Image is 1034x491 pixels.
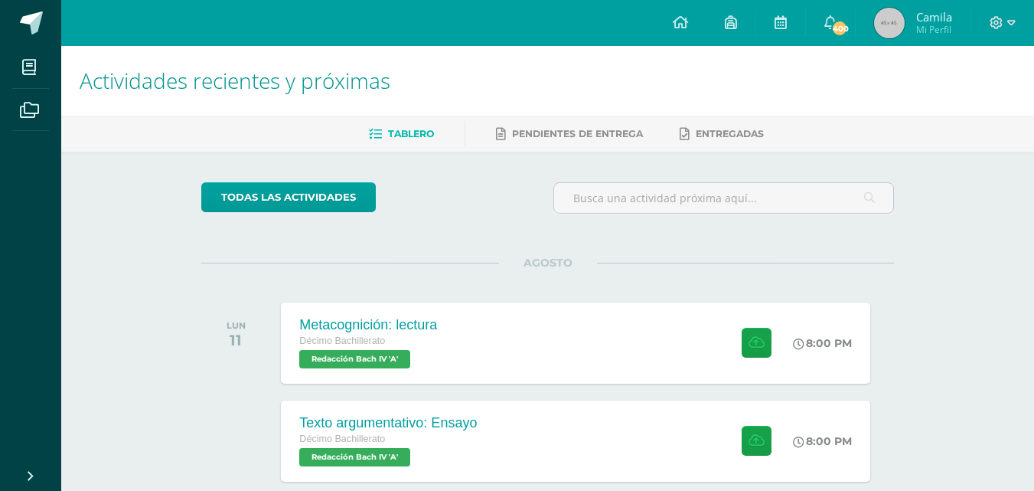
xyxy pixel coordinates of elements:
span: Camila [916,9,952,25]
span: Mi Perfil [916,23,952,36]
span: Entregadas [696,128,764,139]
span: Redacción Bach IV 'A' [299,350,410,368]
span: Décimo Bachillerato [299,434,385,444]
div: Texto argumentativo: Ensayo [299,415,477,431]
span: Redacción Bach IV 'A' [299,448,410,466]
span: AGOSTO [499,256,597,270]
div: 11 [227,331,246,349]
div: 8:00 PM [793,434,852,448]
span: Décimo Bachillerato [299,336,385,346]
a: Tablero [369,122,434,146]
span: Pendientes de entrega [512,128,643,139]
input: Busca una actividad próxima aquí... [554,183,893,213]
a: todas las Actividades [201,182,376,212]
div: Metacognición: lectura [299,317,437,333]
span: Actividades recientes y próximas [80,66,390,95]
div: 8:00 PM [793,336,852,350]
img: 45x45 [874,8,905,38]
a: Pendientes de entrega [496,122,643,146]
span: Tablero [388,128,434,139]
span: 400 [830,20,847,37]
a: Entregadas [680,122,764,146]
div: LUN [227,320,246,331]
